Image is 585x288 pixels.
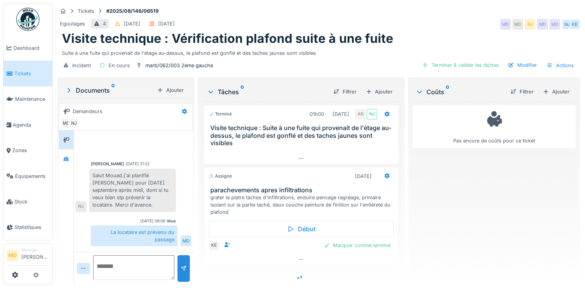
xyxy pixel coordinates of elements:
[75,201,86,212] div: NJ
[103,20,106,27] div: 4
[68,118,79,129] div: NJ
[418,108,571,144] div: Pas encore de coûts pour ce ticket
[158,20,175,27] div: [DATE]
[570,19,580,30] div: KE
[537,19,548,30] div: MD
[210,194,395,216] div: grater le platre taches d'infiltrations, enduire pencage ragréage, primaire isolant sur la partie...
[3,189,52,214] a: Stock
[540,86,573,97] div: Ajouter
[3,61,52,86] a: Tickets
[109,62,130,69] div: En cours
[333,110,349,118] div: [DATE]
[14,70,49,77] span: Tickets
[181,235,191,246] div: MD
[505,60,540,70] div: Modifier
[103,7,162,15] strong: #2025/08/146/06519
[14,44,49,52] span: Dashboard
[525,19,536,30] div: NJ
[91,161,124,167] div: [PERSON_NAME]
[154,85,187,95] div: Ajouter
[209,240,220,251] div: KE
[78,7,94,15] div: Tickets
[209,111,232,117] div: Terminé
[3,138,52,163] a: Zones
[3,86,52,112] a: Maintenance
[7,247,49,266] a: MD Manager[PERSON_NAME]
[167,218,176,224] div: Vous
[14,224,49,231] span: Statistiques
[549,19,560,30] div: MD
[14,198,49,205] span: Stock
[21,247,49,264] li: [PERSON_NAME]
[7,250,18,261] li: MD
[367,109,377,120] div: NJ
[60,20,85,27] div: Egoutages
[209,173,232,180] div: Assigné
[209,221,394,237] div: Début
[3,35,52,61] a: Dashboard
[126,161,150,167] div: [DATE] 21:22
[15,95,49,103] span: Maintenance
[543,60,577,71] div: Actions
[13,121,49,129] span: Agenda
[124,20,140,27] div: [DATE]
[207,87,327,97] div: Tâches
[355,173,372,180] div: [DATE]
[3,163,52,189] a: Équipements
[500,19,511,30] div: MD
[72,62,91,69] div: Incident
[355,109,366,120] div: AB
[446,87,449,97] sup: 0
[12,147,49,154] span: Zones
[140,218,165,224] div: [DATE] 09:06
[330,86,360,97] div: Filtrer
[562,19,573,30] div: NJ
[145,62,213,69] div: marb/062/003 2ème gauche
[310,110,324,118] div: 01h00
[512,19,523,30] div: MD
[89,169,176,212] div: Salut Mouad.j'ai planifié [PERSON_NAME] pour [DATE] septembre après midi, dont si tu veux bien st...
[3,215,52,240] a: Statistiques
[65,86,154,95] div: Documents
[321,240,394,251] div: Marquer comme terminé
[419,60,502,70] div: Terminer & valider les tâches
[240,87,244,97] sup: 0
[210,124,395,147] h3: Visite technique : Suite à une fuite qui provenait de l'étage au-dessus, le plafond est gonflé et...
[62,46,576,57] div: Suite à une fuite qui provenait de l'étage au-dessus, le plafond est gonflé et des taches jaunes ...
[15,173,49,180] span: Équipements
[91,225,177,246] div: La locataire est prévenu du passage
[416,87,504,97] div: Coûts
[3,112,52,137] a: Agenda
[21,247,49,253] div: Manager
[210,186,395,194] h3: parachevements apres infiltrations
[62,31,393,46] h1: Visite technique : Vérification plafond suite à une fuite
[73,108,102,115] div: Demandeurs
[363,86,396,97] div: Ajouter
[16,8,39,31] img: Badge_color-CXgf-gQk.svg
[111,86,115,95] sup: 0
[507,86,537,97] div: Filtrer
[61,118,72,129] div: MD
